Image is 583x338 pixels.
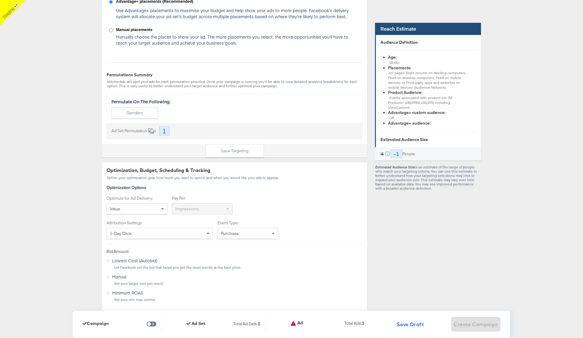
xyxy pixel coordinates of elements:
[394,317,427,332] button: Save Draft
[172,195,237,201] label: Pay Per:
[186,321,265,328] div: Ad SetTotal Ad Sets:1
[388,120,431,126] strong: Advantage+ audience:
[114,265,363,270] div: Let Facebook set the bid that helps you get the most results at the best price.
[114,298,363,302] div: Set your min roas control.
[111,98,170,105] strong: Permutate On The Following:
[344,320,364,329] div: Total Ads:
[107,80,363,88] div: StitcherAds will split your ads for each permutation selected. Once your campaign is running you'...
[111,128,148,134] div: Ad Set Permutation :
[388,116,467,120] div: - Off
[258,321,260,329] div: 1
[83,321,109,326] div: Campaign
[290,320,303,326] div: Ad
[397,320,424,329] span: Save Draft
[107,176,363,180] div: Define your optimization goal, how much you want to spend, and when you would like your ads to ap...
[380,137,476,143] div: Estimated Audience Size
[388,90,422,95] strong: Product Audience:
[107,167,363,174] div: Optimization, Budget, Scheduling & Tracking
[233,321,260,328] div: Total Ad Sets:
[162,126,166,135] strong: 1
[362,320,364,330] div: 1
[107,195,172,201] label: Optimize for Ad Delivery:
[206,144,264,158] button: Save Targeting
[402,151,415,157] strong: People
[116,27,349,33] strong: Manual placements
[388,126,467,131] div: - Off
[388,60,467,65] div: - 18-65+
[107,123,362,139] div: x
[110,231,131,236] span: 1-day click
[388,110,445,115] strong: Advantage+ custom audience:
[290,320,369,329] div: AdTotal Ads:1
[107,72,363,78] div: Permutations Summary
[388,95,467,110] div: - Events associated with product set "All Products" (242299021341375) including ViewContent.
[186,321,206,326] div: Ad Set
[111,107,158,119] button: Genders
[375,165,481,191] div: is an estimate of the range of people who match your targeting criteria. You can use this estimat...
[380,40,476,45] div: Audience Definition
[388,65,411,71] strong: Placements:
[110,206,120,212] span: Value
[388,54,397,60] strong: Age:
[112,257,157,264] span: Lowest Cost (Autobid)
[390,150,402,158] div: -1
[116,7,349,19] p: Use Advantage+ placements to maximise your budget and help show your ads to more people. Facebook...
[388,71,467,90] div: - on pages: Right column on desktop computers, Feed on desktop computers, Feed on mobile devices ...
[116,34,349,46] p: Manually choose the places to show your ad. The more placements you select, the more opportunitie...
[107,185,146,190] strong: Optimization Options
[114,281,363,286] div: Set your target cost per result.
[375,23,481,35] div: Reach Estimate
[221,231,239,236] span: Purchase
[112,290,143,296] span: Minimum ROAS
[375,165,415,169] strong: Estimated Audience Size
[107,249,129,254] label: Bid Amount:
[175,206,199,212] span: Impressions
[217,220,283,226] label: Event Type:
[107,220,217,226] label: Attribution Settings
